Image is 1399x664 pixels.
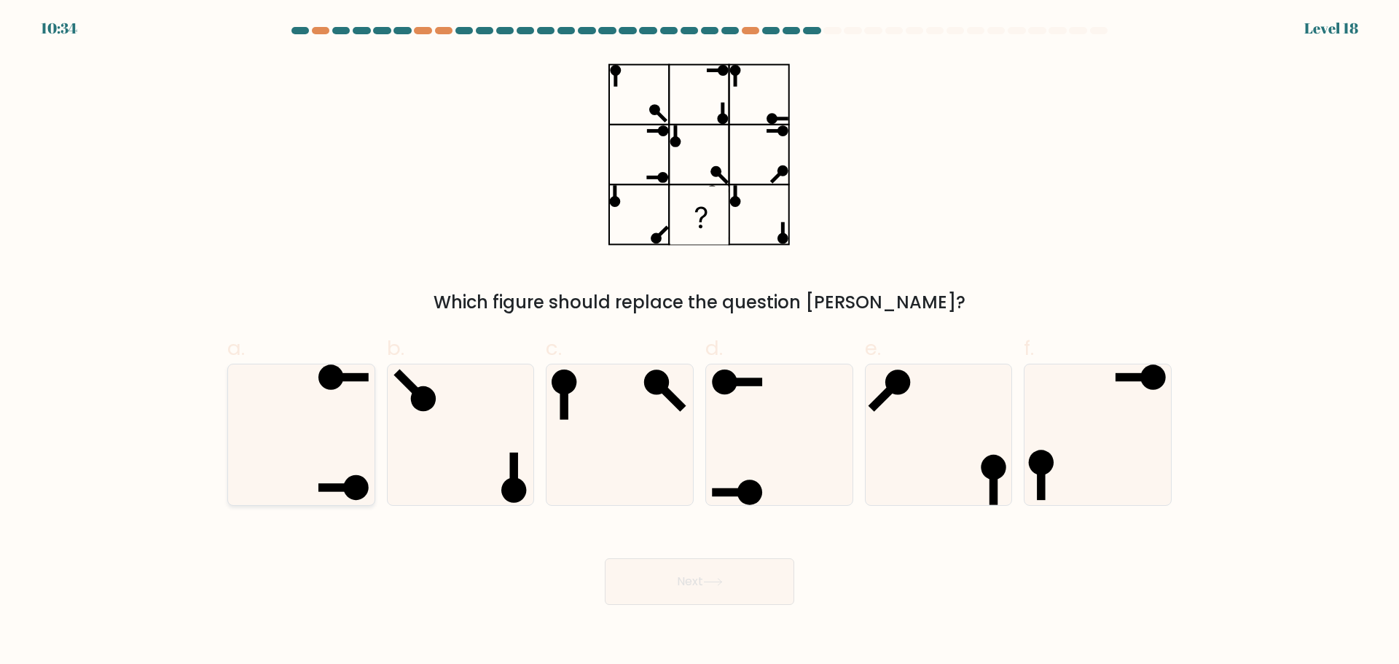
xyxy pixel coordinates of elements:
[546,334,562,362] span: c.
[387,334,404,362] span: b.
[227,334,245,362] span: a.
[236,289,1163,316] div: Which figure should replace the question [PERSON_NAME]?
[605,558,794,605] button: Next
[705,334,723,362] span: d.
[1304,17,1358,39] div: Level 18
[41,17,77,39] div: 10:34
[1024,334,1034,362] span: f.
[865,334,881,362] span: e.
